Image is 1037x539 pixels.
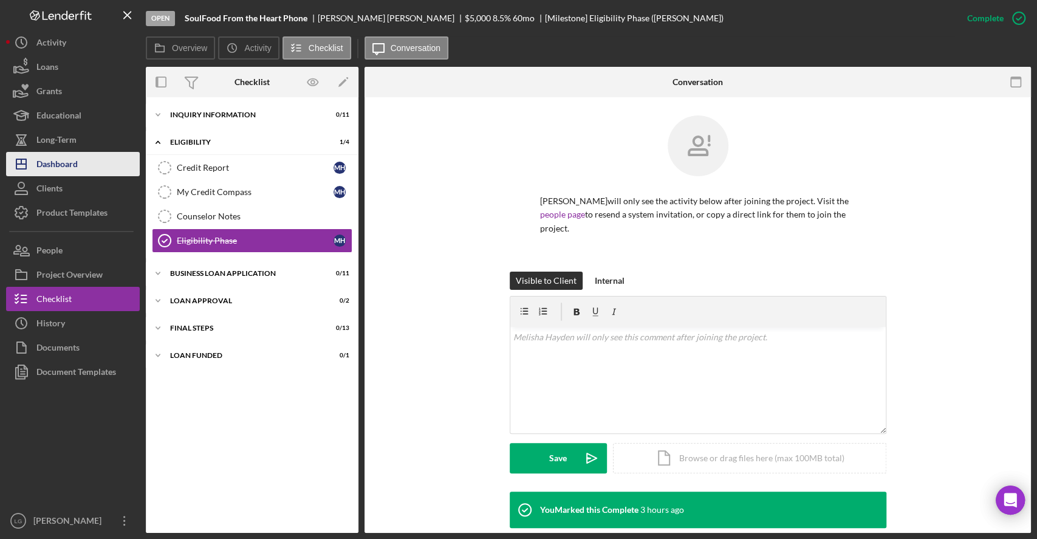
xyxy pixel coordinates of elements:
[36,128,77,155] div: Long-Term
[545,13,724,23] div: [Milestone] Eligibility Phase ([PERSON_NAME])
[540,505,638,515] div: You Marked this Complete
[177,187,334,197] div: My Credit Compass
[36,152,78,179] div: Dashboard
[172,43,207,53] label: Overview
[15,518,22,524] text: LG
[146,11,175,26] div: Open
[218,36,279,60] button: Activity
[6,30,140,55] button: Activity
[510,272,583,290] button: Visible to Client
[327,297,349,304] div: 0 / 2
[282,36,351,60] button: Checklist
[6,103,140,128] button: Educational
[36,201,108,228] div: Product Templates
[177,163,334,173] div: Credit Report
[170,270,319,277] div: BUSINESS LOAN APPLICATION
[967,6,1004,30] div: Complete
[673,77,723,87] div: Conversation
[516,272,577,290] div: Visible to Client
[6,55,140,79] button: Loans
[6,360,140,384] button: Document Templates
[146,36,215,60] button: Overview
[540,194,856,235] p: [PERSON_NAME] will only see the activity below after joining the project. Visit the to resend a s...
[640,505,684,515] time: 2025-09-29 19:24
[589,272,631,290] button: Internal
[177,236,334,245] div: Eligibility Phase
[30,509,109,536] div: [PERSON_NAME]
[36,238,63,266] div: People
[177,211,352,221] div: Counselor Notes
[36,263,103,290] div: Project Overview
[465,13,491,23] span: $5,000
[327,324,349,332] div: 0 / 13
[309,43,343,53] label: Checklist
[36,176,63,204] div: Clients
[549,443,567,473] div: Save
[364,36,449,60] button: Conversation
[152,180,352,204] a: My Credit CompassMH
[327,352,349,359] div: 0 / 1
[36,311,65,338] div: History
[513,13,535,23] div: 60 mo
[185,13,307,23] b: SoulFood From the Heart Phone
[6,79,140,103] button: Grants
[6,287,140,311] button: Checklist
[318,13,465,23] div: [PERSON_NAME] [PERSON_NAME]
[36,360,116,387] div: Document Templates
[170,111,319,118] div: INQUIRY INFORMATION
[327,270,349,277] div: 0 / 11
[152,204,352,228] a: Counselor Notes
[955,6,1031,30] button: Complete
[996,486,1025,515] div: Open Intercom Messenger
[6,509,140,533] button: LG[PERSON_NAME]
[36,79,62,106] div: Grants
[327,111,349,118] div: 0 / 11
[6,263,140,287] button: Project Overview
[6,176,140,201] button: Clients
[6,128,140,152] button: Long-Term
[170,352,319,359] div: LOAN FUNDED
[152,228,352,253] a: Eligibility PhaseMH
[391,43,441,53] label: Conversation
[327,139,349,146] div: 1 / 4
[170,297,319,304] div: Loan Approval
[6,152,140,176] button: Dashboard
[36,103,81,131] div: Educational
[234,77,270,87] div: Checklist
[334,235,346,247] div: M H
[334,186,346,198] div: M H
[36,30,66,58] div: Activity
[595,272,625,290] div: Internal
[334,162,346,174] div: M H
[152,156,352,180] a: Credit ReportMH
[6,201,140,225] button: Product Templates
[36,287,72,314] div: Checklist
[6,238,140,263] button: People
[493,13,511,23] div: 8.5 %
[6,311,140,335] button: History
[170,324,319,332] div: Final Steps
[6,335,140,360] button: Documents
[244,43,271,53] label: Activity
[540,209,585,219] a: people page
[510,443,607,473] button: Save
[36,55,58,82] div: Loans
[36,335,80,363] div: Documents
[170,139,319,146] div: Eligibility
